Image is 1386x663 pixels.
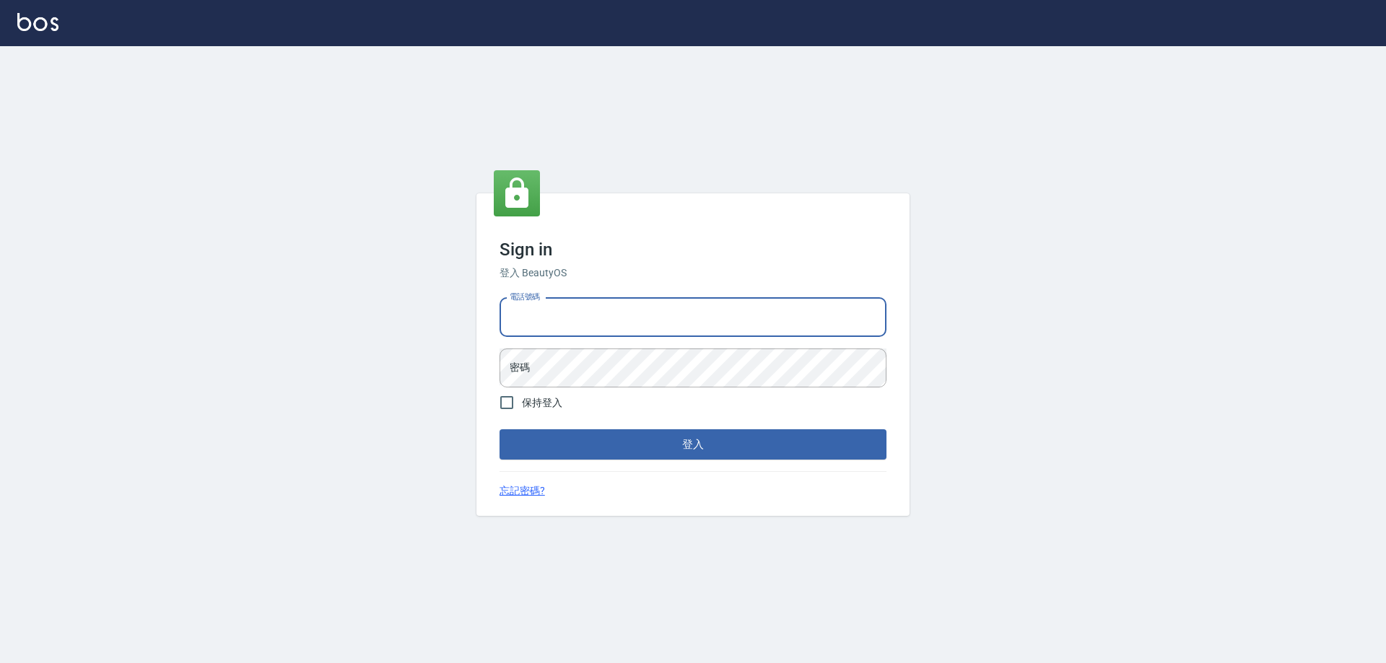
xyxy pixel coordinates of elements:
a: 忘記密碼? [500,483,545,499]
span: 保持登入 [522,395,562,410]
h6: 登入 BeautyOS [500,265,886,281]
button: 登入 [500,429,886,460]
img: Logo [17,13,58,31]
label: 電話號碼 [510,291,540,302]
h3: Sign in [500,240,886,260]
